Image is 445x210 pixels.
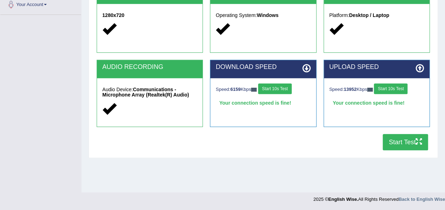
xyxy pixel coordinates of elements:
button: Start 10s Test [374,83,407,94]
div: Your connection speed is fine! [329,98,424,108]
div: Speed: Kbps [329,83,424,96]
button: Start Test [383,134,428,150]
h2: UPLOAD SPEED [329,64,424,71]
strong: English Wise. [328,197,358,202]
div: Speed: Kbps [216,83,310,96]
h5: Operating System: [216,13,310,18]
a: Back to English Wise [399,197,445,202]
strong: Desktop / Laptop [349,12,389,18]
strong: 13952 [344,87,356,92]
h5: Audio Device: [102,87,197,98]
strong: 1280x720 [102,12,124,18]
strong: 6159 [230,87,241,92]
h2: DOWNLOAD SPEED [216,64,310,71]
h2: AUDIO RECORDING [102,64,197,71]
strong: Windows [257,12,278,18]
h5: Platform: [329,13,424,18]
div: 2025 © All Rights Reserved [313,192,445,203]
div: Your connection speed is fine! [216,98,310,108]
strong: Communications - Microphone Array (Realtek(R) Audio) [102,87,189,98]
img: ajax-loader-fb-connection.gif [367,88,373,92]
img: ajax-loader-fb-connection.gif [251,88,257,92]
button: Start 10s Test [258,83,292,94]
